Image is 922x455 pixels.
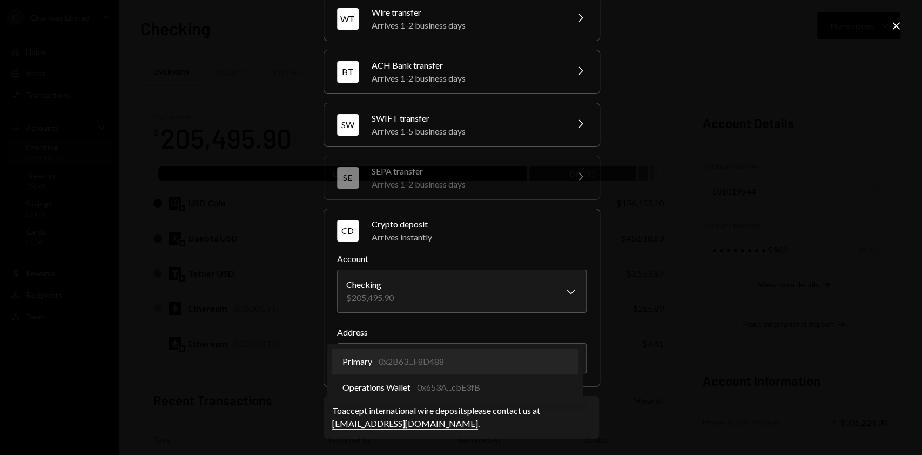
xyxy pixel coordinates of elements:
[337,270,587,313] button: Account
[372,112,561,125] div: SWIFT transfer
[372,6,561,19] div: Wire transfer
[372,125,561,138] div: Arrives 1-5 business days
[372,72,561,85] div: Arrives 1-2 business days
[372,218,587,231] div: Crypto deposit
[342,355,372,368] span: Primary
[342,381,410,394] span: Operations Wallet
[332,418,478,430] a: [EMAIL_ADDRESS][DOMAIN_NAME]
[372,165,561,178] div: SEPA transfer
[417,381,480,394] div: 0x653A...cbE3fB
[337,61,359,83] div: BT
[372,59,561,72] div: ACH Bank transfer
[332,404,590,430] div: To accept international wire deposits please contact us at .
[337,167,359,189] div: SE
[372,231,587,244] div: Arrives instantly
[372,178,561,191] div: Arrives 1-2 business days
[337,326,587,339] label: Address
[372,19,561,32] div: Arrives 1-2 business days
[337,8,359,30] div: WT
[379,355,444,368] div: 0x2B63...F8D488
[337,343,587,373] button: Address
[337,114,359,136] div: SW
[337,220,359,242] div: CD
[337,252,587,265] label: Account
